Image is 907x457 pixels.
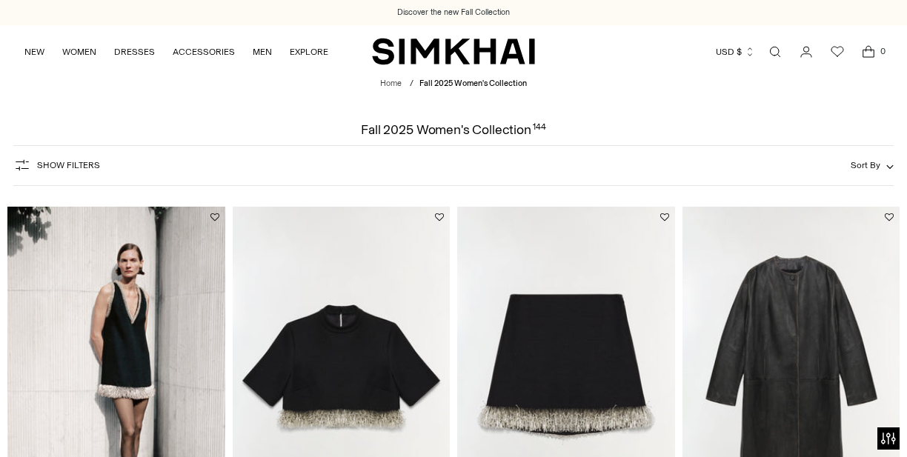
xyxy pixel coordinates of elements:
a: EXPLORE [290,36,328,68]
span: Fall 2025 Women's Collection [419,79,527,88]
a: Wishlist [823,37,852,67]
span: Show Filters [37,160,100,170]
a: Home [380,79,402,88]
button: Add to Wishlist [885,213,894,221]
div: 144 [533,123,546,136]
a: NEW [24,36,44,68]
button: Sort By [851,157,894,173]
button: Add to Wishlist [435,213,444,221]
button: Add to Wishlist [210,213,219,221]
a: WOMEN [62,36,96,68]
h1: Fall 2025 Women's Collection [361,123,545,136]
a: Open cart modal [854,37,883,67]
div: / [410,78,413,90]
nav: breadcrumbs [380,78,527,90]
span: Sort By [851,160,880,170]
a: Discover the new Fall Collection [397,7,510,19]
a: SIMKHAI [372,37,535,66]
button: USD $ [716,36,755,68]
button: Show Filters [13,153,100,177]
a: DRESSES [114,36,155,68]
a: Open search modal [760,37,790,67]
button: Add to Wishlist [660,213,669,221]
a: ACCESSORIES [173,36,235,68]
span: 0 [876,44,889,58]
a: Go to the account page [791,37,821,67]
a: MEN [253,36,272,68]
